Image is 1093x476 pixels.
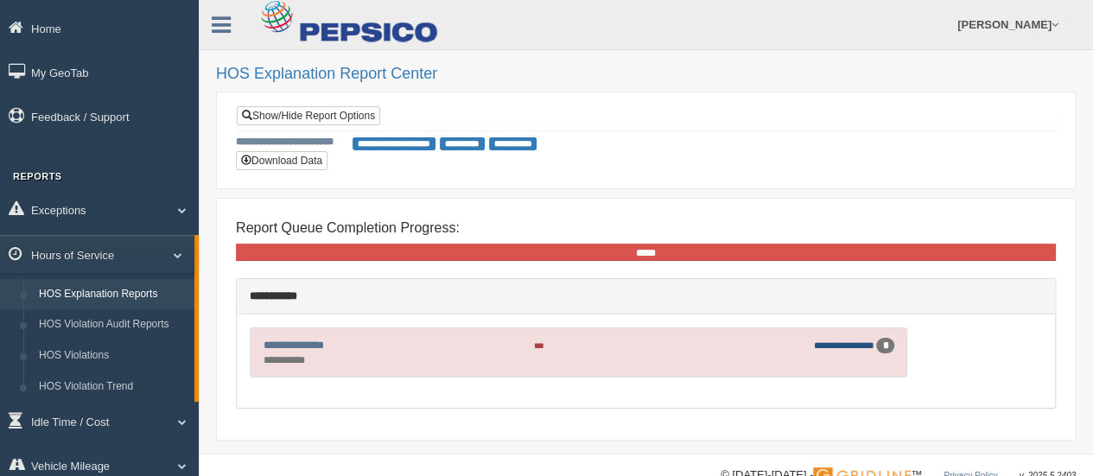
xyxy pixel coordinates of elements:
[31,340,194,371] a: HOS Violations
[31,309,194,340] a: HOS Violation Audit Reports
[237,106,380,125] a: Show/Hide Report Options
[236,220,1056,236] h4: Report Queue Completion Progress:
[31,279,194,310] a: HOS Explanation Reports
[216,66,1076,83] h2: HOS Explanation Report Center
[31,371,194,403] a: HOS Violation Trend
[236,151,327,170] button: Download Data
